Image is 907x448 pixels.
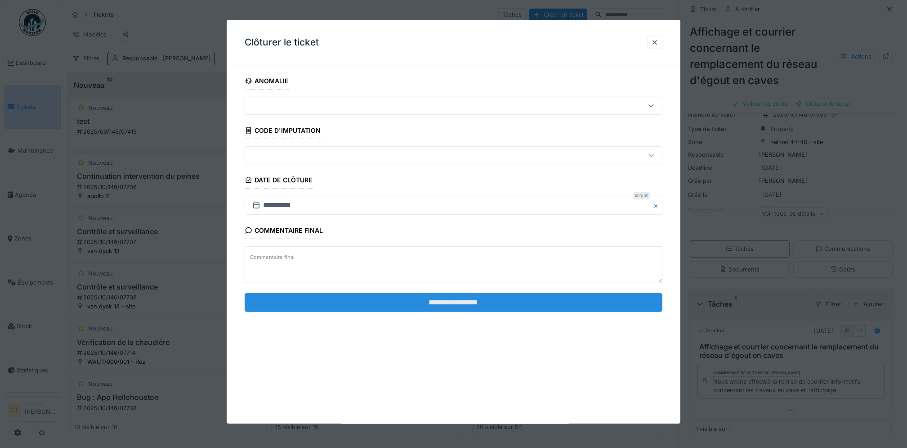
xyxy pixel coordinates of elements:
[245,224,323,239] div: Commentaire final
[633,192,650,199] div: Requis
[245,173,313,189] div: Date de clôture
[245,124,321,139] div: Code d'imputation
[245,74,289,90] div: Anomalie
[245,37,319,48] h3: Clôturer le ticket
[652,196,662,215] button: Close
[248,251,296,262] label: Commentaire final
